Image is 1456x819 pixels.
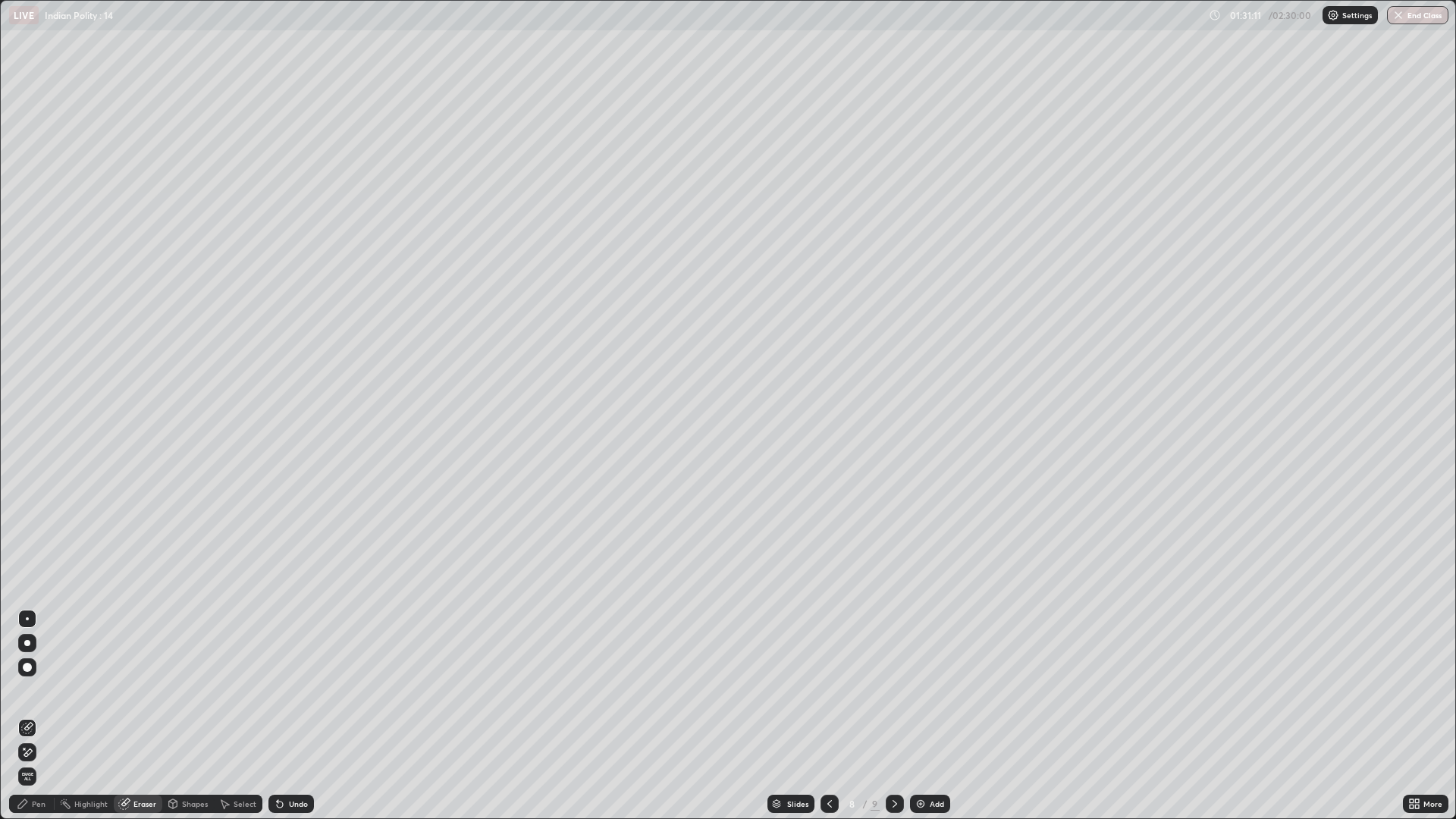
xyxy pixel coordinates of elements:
[863,799,868,808] div: /
[32,800,45,808] div: Pen
[871,797,880,811] div: 9
[787,800,808,808] div: Slides
[1327,9,1339,21] img: class-settings-icons
[915,798,927,810] img: add-slide-button
[845,799,860,808] div: 8
[234,800,256,808] div: Select
[182,800,208,808] div: Shapes
[1392,9,1404,21] img: end-class-cross
[45,9,113,21] p: Indian Polity : 14
[1342,11,1372,19] p: Settings
[133,800,156,808] div: Eraser
[930,800,944,808] div: Add
[1423,800,1442,808] div: More
[289,800,308,808] div: Undo
[14,9,34,21] p: LIVE
[1387,6,1448,24] button: End Class
[74,800,108,808] div: Highlight
[19,772,36,781] span: Erase all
